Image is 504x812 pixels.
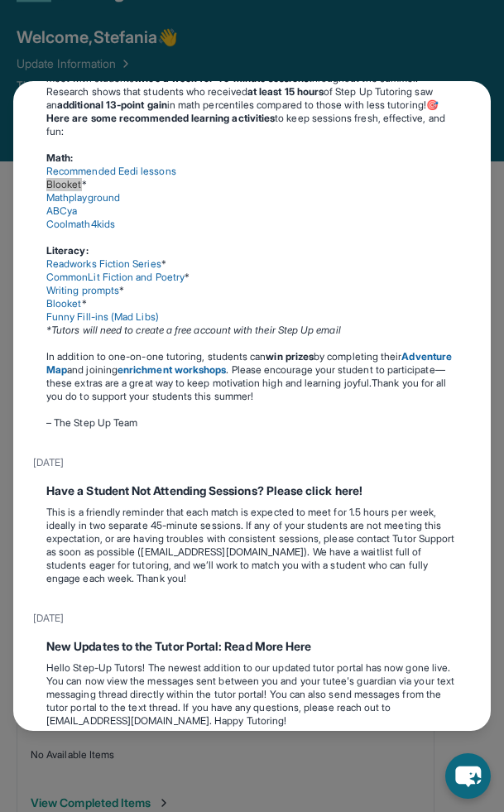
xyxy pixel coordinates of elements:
a: ABCya [46,204,77,217]
strong: win prizes [266,350,314,363]
a: enrichment workshops [118,363,226,376]
button: chat-button [445,753,491,799]
a: Mathplayground [46,191,120,204]
p: Research shows that students who received of Step Up Tutoring saw an in math percentiles compared... [46,85,458,138]
a: Adventure Map [46,350,452,376]
div: [DATE] [33,449,471,476]
a: Blooket [46,297,82,310]
a: Readworks Fiction Series [46,257,161,270]
strong: at least 15 hours [247,85,324,98]
a: Funny Fill-ins (Mad Libs) [46,310,159,323]
div: New Updates to the Tutor Portal: Read More Here [46,638,458,655]
strong: Literacy: [46,244,89,257]
strong: Math: [46,151,73,164]
div: Have a Student Not Attending Sessions? Please click here! [46,483,458,499]
a: Coolmath4kids [46,218,115,230]
a: Recommended Eedi lessons [46,165,176,177]
div: [DATE] [33,605,471,632]
a: Blooket [46,178,82,190]
p: In addition to one-on-one tutoring, students can by completing their and joining . Please encoura... [46,350,458,403]
em: *Tutors will need to create a free account with their Step Up email [46,324,341,336]
p: – The Step Up Team [46,416,458,430]
p: Hello Step-Up Tutors! The newest addition to our updated tutor portal has now gone live. You can ... [46,661,458,728]
a: Writing prompts [46,284,119,296]
a: CommonLit Fiction and Poetry [46,271,185,283]
strong: additional 13-point gain [57,98,167,111]
p: This is a friendly reminder that each match is expected to meet for 1.5 hours per week, ideally i... [46,506,458,585]
strong: Here are some recommended learning activities [46,112,275,124]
